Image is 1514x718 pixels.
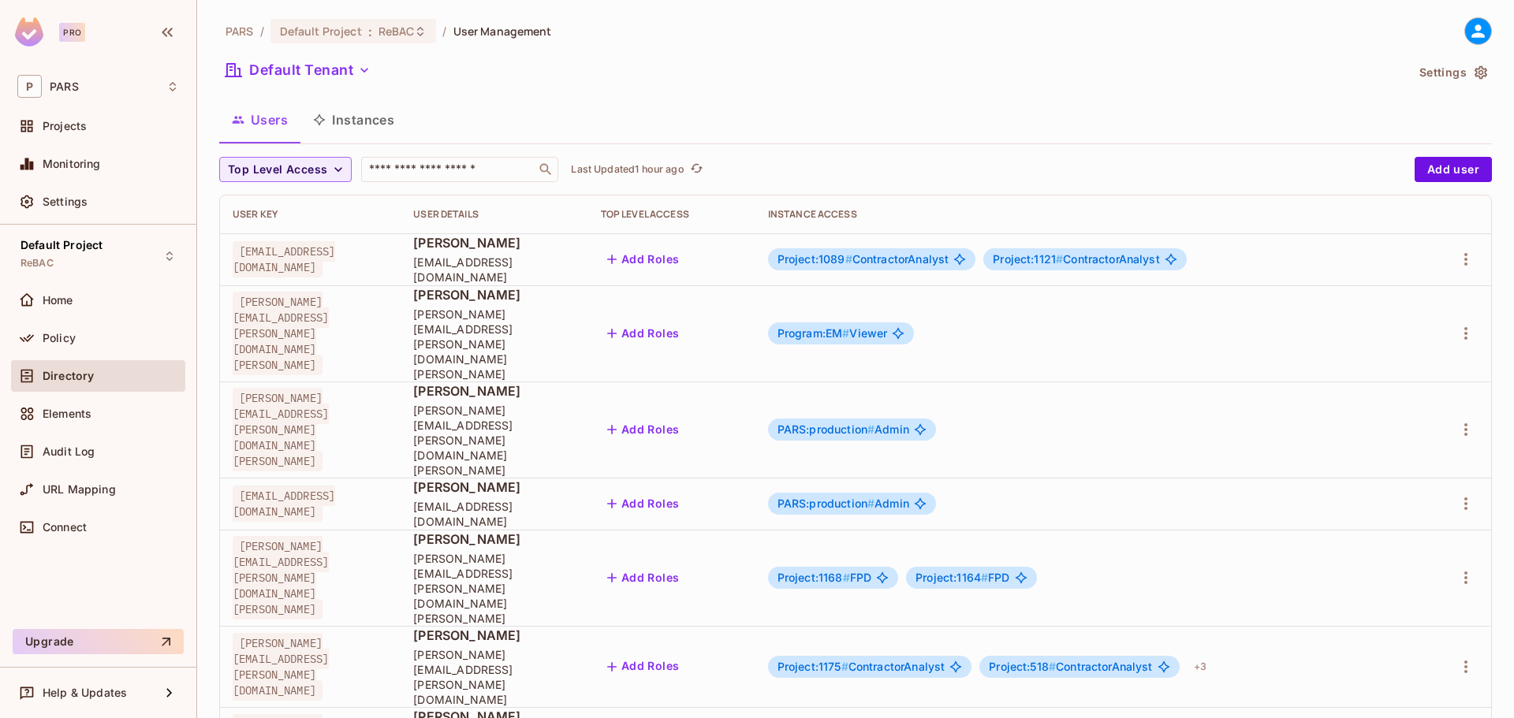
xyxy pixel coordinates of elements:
span: Project:1164 [915,571,988,584]
button: Instances [300,100,407,140]
span: ContractorAnalyst [778,253,949,266]
button: Users [219,100,300,140]
span: # [1049,660,1056,673]
p: Last Updated 1 hour ago [571,163,684,176]
span: Directory [43,370,94,382]
span: Project:1121 [993,252,1063,266]
div: Top Level Access [601,208,743,221]
span: Default Project [21,239,103,251]
span: FPD [915,571,1009,584]
div: + 3 [1188,654,1213,679]
button: Add Roles [601,247,686,272]
span: PARS:production [778,422,874,436]
div: Instance Access [768,208,1408,221]
span: [EMAIL_ADDRESS][DOMAIN_NAME] [233,241,335,277]
span: [EMAIL_ADDRESS][DOMAIN_NAME] [413,499,575,529]
span: Project:1175 [778,660,848,673]
button: Default Tenant [219,58,377,83]
span: ReBAC [378,24,415,39]
span: Settings [43,195,88,208]
span: [PERSON_NAME] [413,530,575,548]
div: User Key [233,208,388,221]
div: Pro [59,23,85,42]
span: Click to refresh data [684,160,707,179]
span: Default Project [280,24,362,39]
span: URL Mapping [43,483,116,496]
img: SReyMgAAAABJRU5ErkJggg== [15,17,43,47]
span: # [842,326,849,340]
span: Monitoring [43,158,101,170]
button: Add Roles [601,491,686,516]
span: ReBAC [21,257,54,270]
span: # [845,252,852,266]
span: Project:1168 [778,571,850,584]
span: Admin [778,423,909,436]
li: / [442,24,446,39]
button: Settings [1413,60,1492,85]
span: Project:518 [989,660,1056,673]
span: # [867,422,874,436]
span: ContractorAnalyst [993,253,1160,266]
button: Upgrade [13,629,184,654]
span: FPD [778,571,871,584]
span: ContractorAnalyst [778,660,945,673]
button: Add Roles [601,321,686,346]
span: [PERSON_NAME][EMAIL_ADDRESS][PERSON_NAME][DOMAIN_NAME][PERSON_NAME] [413,551,575,626]
span: ContractorAnalyst [989,660,1152,673]
span: Help & Updates [43,686,127,699]
span: Program:EM [778,326,850,340]
span: Connect [43,521,87,534]
span: # [1056,252,1063,266]
button: Top Level Access [219,157,352,182]
span: Projects [43,120,87,132]
span: PARS:production [778,497,874,510]
span: [PERSON_NAME][EMAIL_ADDRESS][PERSON_NAME][DOMAIN_NAME] [413,647,575,707]
span: [PERSON_NAME] [413,382,575,400]
span: Audit Log [43,445,95,458]
span: refresh [690,162,703,177]
span: [PERSON_NAME][EMAIL_ADDRESS][PERSON_NAME][DOMAIN_NAME] [233,633,329,701]
span: [PERSON_NAME] [413,286,575,303]
span: [PERSON_NAME][EMAIL_ADDRESS][PERSON_NAME][DOMAIN_NAME][PERSON_NAME] [233,292,329,375]
span: [PERSON_NAME] [413,478,575,496]
span: [EMAIL_ADDRESS][DOMAIN_NAME] [413,255,575,285]
span: P [17,75,42,98]
button: refresh [688,160,707,179]
span: # [841,660,848,673]
span: the active workspace [226,24,254,39]
span: # [981,571,988,584]
div: User Details [413,208,575,221]
span: [PERSON_NAME][EMAIL_ADDRESS][PERSON_NAME][DOMAIN_NAME][PERSON_NAME] [233,388,329,471]
span: [PERSON_NAME][EMAIL_ADDRESS][PERSON_NAME][DOMAIN_NAME][PERSON_NAME] [413,307,575,381]
button: Add user [1415,157,1492,182]
span: [PERSON_NAME][EMAIL_ADDRESS][PERSON_NAME][DOMAIN_NAME][PERSON_NAME] [413,403,575,478]
span: # [867,497,874,510]
span: Policy [43,332,76,344]
span: Project:1089 [778,252,852,266]
button: Add Roles [601,417,686,442]
span: [EMAIL_ADDRESS][DOMAIN_NAME] [233,485,335,522]
span: Top Level Access [228,160,327,180]
span: Elements [43,407,91,420]
span: [PERSON_NAME] [413,627,575,644]
span: [PERSON_NAME] [413,234,575,251]
span: Admin [778,497,909,510]
button: Add Roles [601,654,686,679]
span: User Management [453,24,552,39]
span: Home [43,294,73,307]
span: Workspace: PARS [50,80,79,93]
li: / [260,24,264,39]
button: Add Roles [601,565,686,590]
span: # [843,571,850,584]
span: Viewer [778,327,888,340]
span: [PERSON_NAME][EMAIL_ADDRESS][PERSON_NAME][DOMAIN_NAME][PERSON_NAME] [233,536,329,619]
span: : [367,25,373,38]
